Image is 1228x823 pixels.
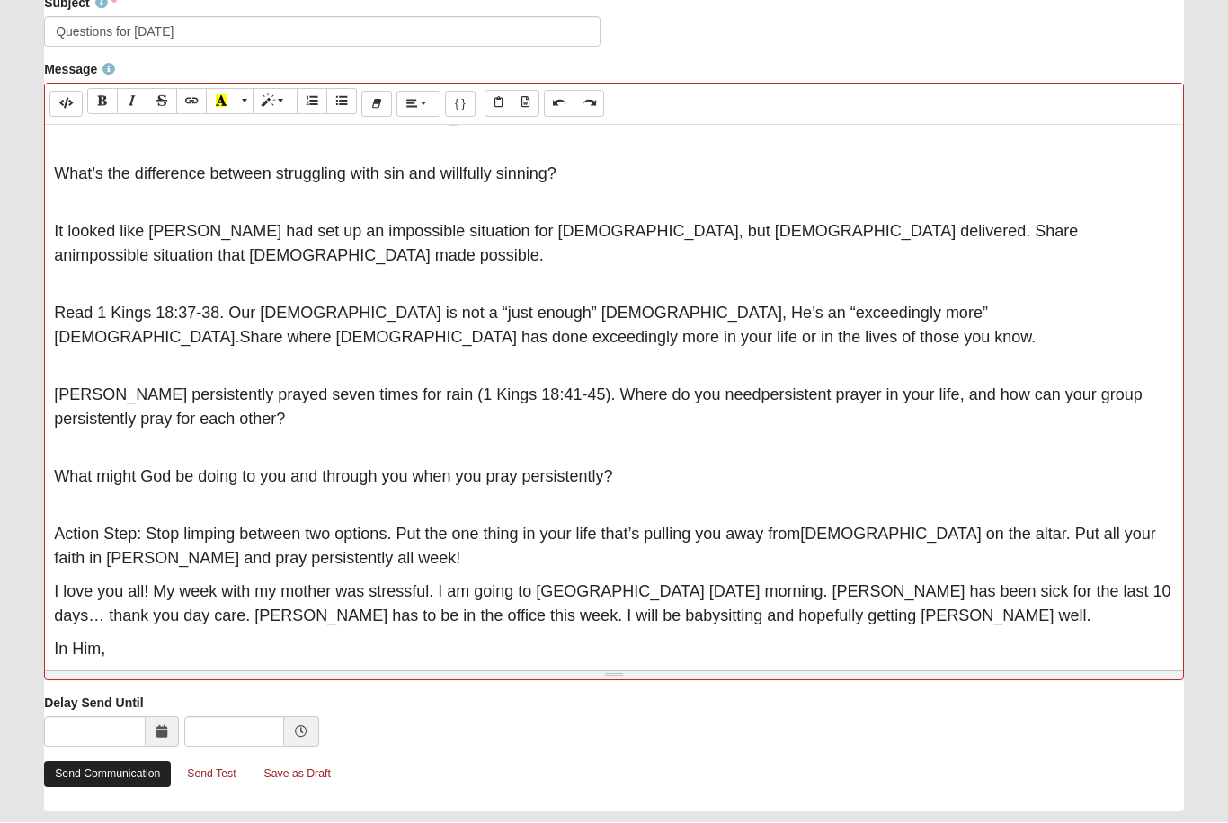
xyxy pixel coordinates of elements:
span: Action Step: Stop limping between two options. Put the one thing in your life that’s pulling you ... [54,526,800,544]
span: What might God be doing to you and through you when you pray persistently? [54,468,612,486]
button: Code Editor [49,92,83,118]
span: What’s the difference between struggling with sin and willfully sinning? [54,165,556,183]
a: Send Communication [44,762,171,788]
a: Save as Draft [253,761,343,789]
span: Share where [DEMOGRAPHIC_DATA] has done exceedingly more in your life or in the lives of those yo... [240,329,1037,347]
span: In Him, [54,641,105,659]
label: Message [44,61,115,79]
label: Delay Send Until [44,695,143,712]
button: Paste Text [485,91,512,117]
span: [PERSON_NAME] persistently prayed seven times for rain (1 Kings 18:41-45). Where do you need [54,386,761,404]
span: Read 1 Kings 18:37-38. Our [DEMOGRAPHIC_DATA] is not a “just enough” [DEMOGRAPHIC_DATA], He’s an ... [54,305,988,347]
div: Resize [45,672,1183,680]
button: Merge Field [445,92,476,118]
span: I love you all! My week with my mother was stressful. I am going to [GEOGRAPHIC_DATA] [DATE] morn... [54,583,1170,625]
button: Paste from Word [512,91,539,117]
a: Send Test [175,761,247,789]
span: impossible situation that [DEMOGRAPHIC_DATA] made possible. [72,247,544,265]
span: [DEMOGRAPHIC_DATA] on the altar. Put all your faith in [PERSON_NAME] and pray persistently all week! [54,526,1156,568]
span: It looked like [PERSON_NAME] had set up an impossible situation for [DEMOGRAPHIC_DATA], but [DEMO... [54,223,1078,265]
